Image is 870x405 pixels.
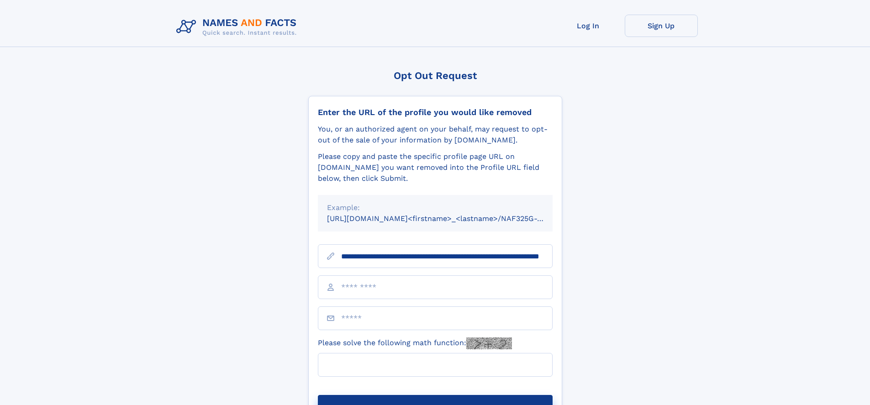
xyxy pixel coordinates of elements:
div: Enter the URL of the profile you would like removed [318,107,553,117]
label: Please solve the following math function: [318,337,512,349]
div: Please copy and paste the specific profile page URL on [DOMAIN_NAME] you want removed into the Pr... [318,151,553,184]
div: You, or an authorized agent on your behalf, may request to opt-out of the sale of your informatio... [318,124,553,146]
div: Example: [327,202,543,213]
a: Log In [552,15,625,37]
img: Logo Names and Facts [173,15,304,39]
a: Sign Up [625,15,698,37]
small: [URL][DOMAIN_NAME]<firstname>_<lastname>/NAF325G-xxxxxxxx [327,214,570,223]
div: Opt Out Request [308,70,562,81]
